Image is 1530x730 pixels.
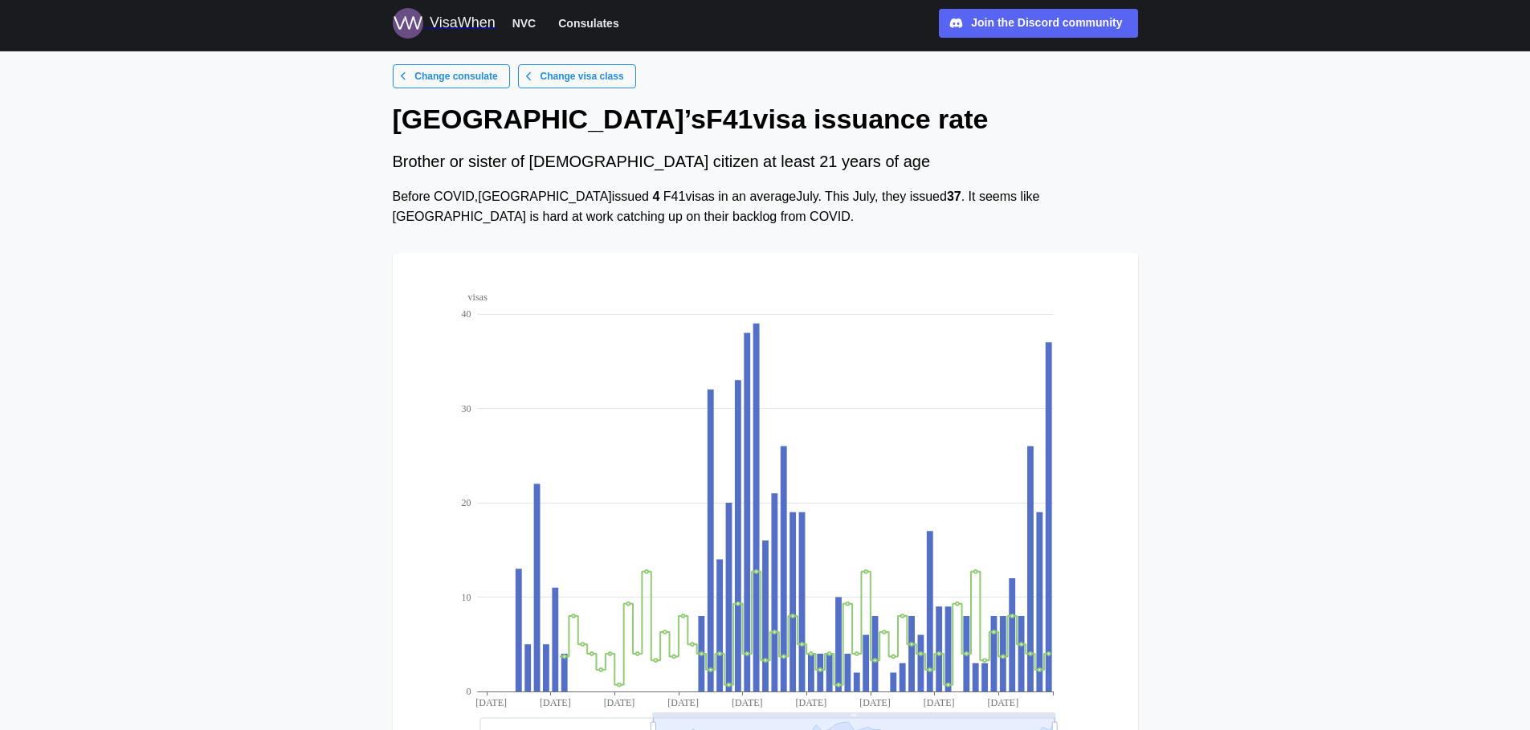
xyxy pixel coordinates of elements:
text: [DATE] [795,697,826,708]
div: Join the Discord community [971,14,1122,32]
h1: [GEOGRAPHIC_DATA] ’s F41 visa issuance rate [393,101,1138,137]
span: Change visa class [541,65,624,88]
div: VisaWhen [430,12,496,35]
a: Change consulate [393,64,510,88]
span: NVC [512,14,537,33]
text: [DATE] [859,697,891,708]
text: 20 [461,497,471,508]
img: Logo for VisaWhen [393,8,423,39]
span: Consulates [558,14,618,33]
text: [DATE] [475,697,507,708]
text: [DATE] [603,697,634,708]
text: 30 [461,402,471,414]
button: Consulates [551,13,626,34]
a: Change visa class [518,64,636,88]
text: visas [467,292,487,303]
strong: 37 [947,190,961,203]
div: Before COVID, [GEOGRAPHIC_DATA] issued F41 visas in an average July . This July , they issued . I... [393,187,1138,227]
text: 0 [466,686,471,697]
button: NVC [505,13,544,34]
text: [DATE] [731,697,762,708]
text: [DATE] [987,697,1018,708]
strong: 4 [652,190,659,203]
text: [DATE] [923,697,954,708]
text: 40 [461,308,471,320]
text: [DATE] [667,697,699,708]
a: Join the Discord community [939,9,1138,38]
div: Brother or sister of [DEMOGRAPHIC_DATA] citizen at least 21 years of age [393,149,1138,174]
text: [DATE] [539,697,570,708]
span: Change consulate [414,65,497,88]
text: 10 [461,591,471,602]
a: Logo for VisaWhen VisaWhen [393,8,496,39]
